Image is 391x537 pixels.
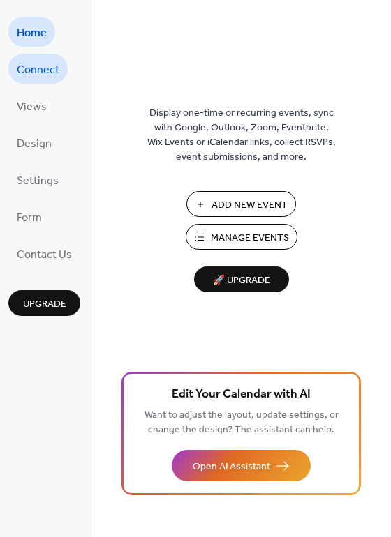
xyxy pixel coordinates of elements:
[8,290,80,316] button: Upgrade
[17,96,47,118] span: Views
[186,224,297,250] button: Manage Events
[172,450,311,481] button: Open AI Assistant
[193,460,270,474] span: Open AI Assistant
[202,271,281,290] span: 🚀 Upgrade
[23,297,66,312] span: Upgrade
[8,17,55,47] a: Home
[194,266,289,292] button: 🚀 Upgrade
[17,22,47,44] span: Home
[8,128,60,158] a: Design
[8,91,55,121] a: Views
[8,165,67,195] a: Settings
[17,207,42,229] span: Form
[17,59,59,81] span: Connect
[17,170,59,192] span: Settings
[147,106,336,165] span: Display one-time or recurring events, sync with Google, Outlook, Zoom, Eventbrite, Wix Events or ...
[186,191,296,217] button: Add New Event
[17,244,72,266] span: Contact Us
[172,385,311,404] span: Edit Your Calendar with AI
[212,198,288,213] span: Add New Event
[145,406,339,439] span: Want to adjust the layout, update settings, or change the design? The assistant can help.
[8,202,50,232] a: Form
[8,239,80,268] a: Contact Us
[211,231,289,245] span: Manage Events
[8,54,68,84] a: Connect
[17,133,52,155] span: Design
